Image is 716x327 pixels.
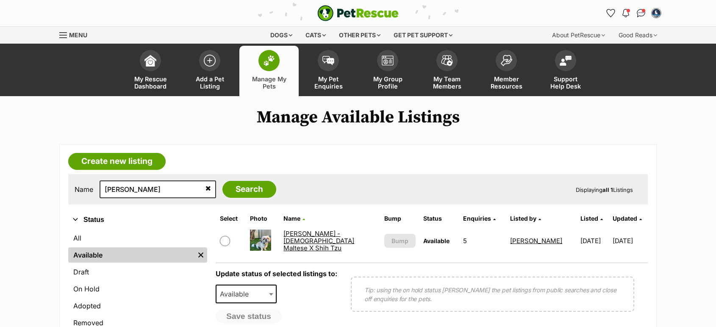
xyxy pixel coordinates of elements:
img: chat-41dd97257d64d25036548639549fe6c8038ab92f7586957e7f3b1b290dea8141.svg [637,9,646,17]
button: Bump [384,234,416,248]
a: On Hold [68,281,207,297]
a: Draft [68,264,207,280]
a: [PERSON_NAME] - [DEMOGRAPHIC_DATA] Maltese X Shih Tzu [283,230,354,252]
span: Menu [69,31,87,39]
span: Updated [613,215,637,222]
a: Name [283,215,305,222]
a: My Rescue Dashboard [121,46,180,96]
input: Search [222,181,276,198]
img: notifications-46538b983faf8c2785f20acdc204bb7945ddae34d4c08c2a6579f10ce5e182be.svg [622,9,629,17]
div: Dogs [264,27,298,44]
a: PetRescue [317,5,399,21]
img: help-desk-icon-fdf02630f3aa405de69fd3d07c3f3aa587a6932b1a1747fa1d2bba05be0121f9.svg [560,55,572,66]
span: Listed by [510,215,536,222]
a: Updated [613,215,642,222]
a: Member Resources [477,46,536,96]
span: Available [216,285,277,303]
img: group-profile-icon-3fa3cf56718a62981997c0bc7e787c4b2cf8bcc04b72c1350f741eb67cf2f40e.svg [382,55,394,66]
span: Manage My Pets [250,75,288,90]
button: Save status [216,310,282,323]
img: add-pet-listing-icon-0afa8454b4691262ce3f59096e99ab1cd57d4a30225e0717b998d2c9b9846f56.svg [204,55,216,67]
span: Available [423,237,450,244]
a: Manage My Pets [239,46,299,96]
label: Update status of selected listings to: [216,269,337,278]
div: About PetRescue [546,27,611,44]
td: [DATE] [613,226,647,255]
a: My Group Profile [358,46,417,96]
th: Photo [247,212,280,225]
a: Available [68,247,194,263]
span: Support Help Desk [547,75,585,90]
span: Bump [391,236,408,245]
div: Good Reads [613,27,663,44]
button: Notifications [619,6,633,20]
a: Adopted [68,298,207,313]
td: [DATE] [577,226,611,255]
th: Status [420,212,459,225]
img: dashboard-icon-eb2f2d2d3e046f16d808141f083e7271f6b2e854fb5c12c21221c1fb7104beca.svg [144,55,156,67]
span: My Group Profile [369,75,407,90]
img: Carly Goodhew profile pic [652,9,660,17]
a: Listed by [510,215,541,222]
span: Name [283,215,300,222]
a: Create new listing [68,153,166,170]
td: 5 [460,226,506,255]
span: Available [216,288,257,300]
a: Listed [580,215,603,222]
ul: Account quick links [604,6,663,20]
label: Name [75,186,93,193]
a: Remove filter [194,247,207,263]
a: Conversations [634,6,648,20]
span: Displaying Listings [576,186,633,193]
span: Add a Pet Listing [191,75,229,90]
th: Select [216,212,245,225]
img: manage-my-pets-icon-02211641906a0b7f246fdf0571729dbe1e7629f14944591b6c1af311fb30b64b.svg [263,55,275,66]
a: Support Help Desk [536,46,595,96]
span: Listed [580,215,598,222]
th: Bump [381,212,419,225]
img: team-members-icon-5396bd8760b3fe7c0b43da4ab00e1e3bb1a5d9ba89233759b79545d2d3fc5d0d.svg [441,55,453,66]
button: My account [649,6,663,20]
a: Enquiries [463,215,496,222]
button: Status [68,214,207,225]
a: All [68,230,207,246]
div: Cats [300,27,332,44]
span: My Team Members [428,75,466,90]
p: Tip: using the on hold status [PERSON_NAME] the pet listings from public searches and close off e... [364,285,621,303]
span: My Pet Enquiries [309,75,347,90]
a: [PERSON_NAME] [510,237,562,245]
a: Favourites [604,6,617,20]
span: Member Resources [487,75,525,90]
a: My Team Members [417,46,477,96]
span: My Rescue Dashboard [131,75,169,90]
a: My Pet Enquiries [299,46,358,96]
img: member-resources-icon-8e73f808a243e03378d46382f2149f9095a855e16c252ad45f914b54edf8863c.svg [500,55,512,66]
strong: all 1 [602,186,613,193]
a: Menu [59,27,93,42]
a: Add a Pet Listing [180,46,239,96]
div: Get pet support [388,27,458,44]
div: Other pets [333,27,386,44]
img: pet-enquiries-icon-7e3ad2cf08bfb03b45e93fb7055b45f3efa6380592205ae92323e6603595dc1f.svg [322,56,334,65]
img: logo-e224e6f780fb5917bec1dbf3a21bbac754714ae5b6737aabdf751b685950b380.svg [317,5,399,21]
span: translation missing: en.admin.listings.index.attributes.enquiries [463,215,491,222]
